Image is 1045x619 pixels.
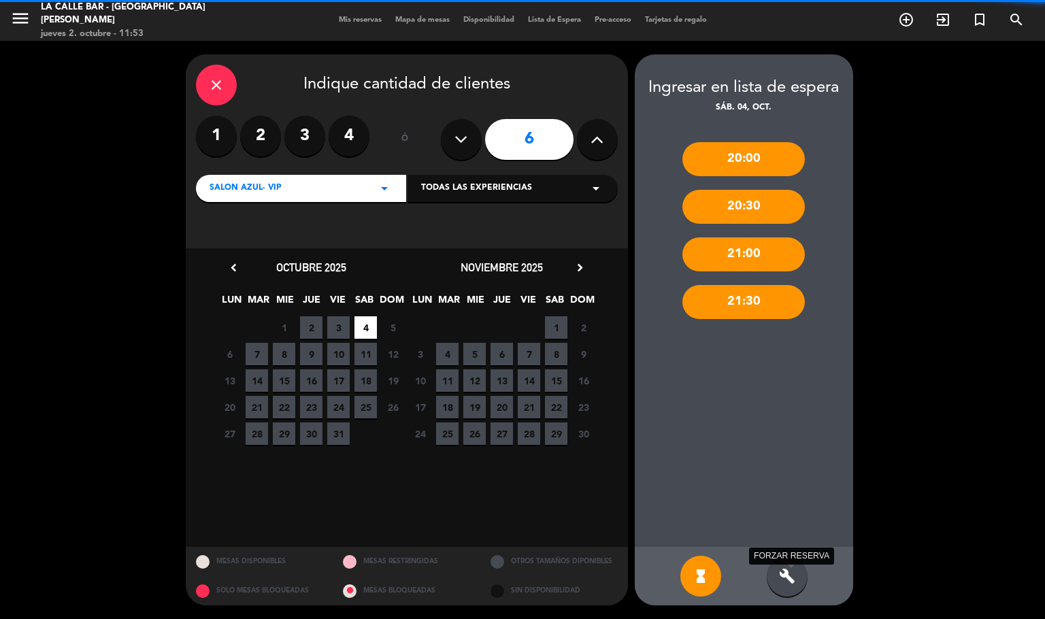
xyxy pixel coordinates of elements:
[570,292,593,314] span: DOM
[327,292,349,314] span: VIE
[186,547,333,576] div: MESAS DISPONIBLES
[246,396,268,418] span: 21
[41,1,251,27] div: La Calle Bar - [GEOGRAPHIC_DATA][PERSON_NAME]
[273,396,295,418] span: 22
[273,422,295,445] span: 29
[246,422,268,445] span: 28
[436,343,459,365] span: 4
[354,369,377,392] span: 18
[436,422,459,445] span: 25
[327,422,350,445] span: 31
[682,190,805,224] div: 20:30
[196,65,618,105] div: Indique cantidad de clientes
[545,343,567,365] span: 8
[186,576,333,605] div: SOLO MESAS BLOQUEADAS
[545,369,567,392] span: 15
[382,343,404,365] span: 12
[273,343,295,365] span: 8
[333,576,480,605] div: MESAS BLOQUEADAS
[208,77,225,93] i: close
[220,292,243,314] span: LUN
[457,16,521,24] span: Disponibilidad
[240,116,281,156] label: 2
[491,343,513,365] span: 6
[354,396,377,418] span: 25
[588,180,604,197] i: arrow_drop_down
[300,343,322,365] span: 9
[436,396,459,418] span: 18
[332,16,388,24] span: Mis reservas
[327,396,350,418] span: 24
[227,261,241,275] i: chevron_left
[218,343,241,365] span: 6
[635,101,853,115] div: sáb. 04, oct.
[682,237,805,271] div: 21:00
[409,343,431,365] span: 3
[463,422,486,445] span: 26
[300,422,322,445] span: 30
[300,396,322,418] span: 23
[573,261,587,275] i: chevron_right
[327,316,350,339] span: 3
[327,343,350,365] span: 10
[380,292,402,314] span: DOM
[273,316,295,339] span: 1
[284,116,325,156] label: 3
[354,343,377,365] span: 11
[572,343,595,365] span: 9
[409,369,431,392] span: 10
[411,292,433,314] span: LUN
[682,285,805,319] div: 21:30
[521,16,588,24] span: Lista de Espera
[300,316,322,339] span: 2
[218,422,241,445] span: 27
[218,369,241,392] span: 13
[276,261,346,274] span: octubre 2025
[935,12,951,28] i: exit_to_app
[463,343,486,365] span: 5
[333,547,480,576] div: MESAS RESTRINGIDAS
[436,369,459,392] span: 11
[972,12,988,28] i: turned_in_not
[300,369,322,392] span: 16
[273,292,296,314] span: MIE
[218,396,241,418] span: 20
[635,75,853,101] div: Ingresar en lista de espera
[638,16,714,24] span: Tarjetas de regalo
[246,343,268,365] span: 7
[388,16,457,24] span: Mapa de mesas
[480,547,628,576] div: OTROS TAMAÑOS DIPONIBLES
[544,292,566,314] span: SAB
[329,116,369,156] label: 4
[354,316,377,339] span: 4
[461,261,543,274] span: noviembre 2025
[572,369,595,392] span: 16
[572,422,595,445] span: 30
[1008,12,1025,28] i: search
[491,369,513,392] span: 13
[421,182,532,195] span: Todas las experiencias
[196,116,237,156] label: 1
[273,369,295,392] span: 15
[572,316,595,339] span: 2
[409,396,431,418] span: 17
[409,422,431,445] span: 24
[749,548,834,565] div: FORZAR RESERVA
[383,116,427,163] div: ó
[779,568,795,584] i: build
[463,396,486,418] span: 19
[693,568,709,584] i: hourglass_full
[246,369,268,392] span: 14
[464,292,486,314] span: MIE
[41,27,251,41] div: jueves 2. octubre - 11:53
[517,292,540,314] span: VIE
[682,142,805,176] div: 20:00
[353,292,376,314] span: SAB
[518,422,540,445] span: 28
[300,292,322,314] span: JUE
[10,8,31,33] button: menu
[437,292,460,314] span: MAR
[572,396,595,418] span: 23
[10,8,31,29] i: menu
[327,369,350,392] span: 17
